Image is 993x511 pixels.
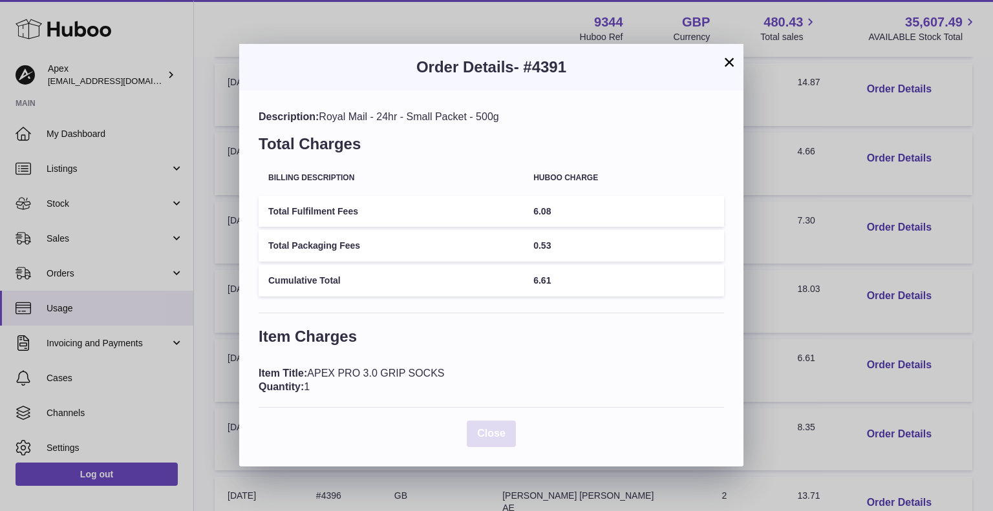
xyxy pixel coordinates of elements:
span: Close [477,428,506,439]
button: Close [467,421,516,447]
span: Quantity: [259,381,304,392]
span: 0.53 [533,240,551,251]
th: Huboo charge [524,164,724,192]
span: 6.61 [533,275,551,286]
h3: Item Charges [259,326,724,353]
span: Description: [259,111,319,122]
td: Total Packaging Fees [259,230,524,262]
div: APEX PRO 3.0 GRIP SOCKS 1 [259,366,724,394]
button: × [721,54,737,70]
h3: Total Charges [259,134,724,161]
span: Item Title: [259,368,307,379]
td: Cumulative Total [259,265,524,297]
th: Billing Description [259,164,524,192]
span: - #4391 [514,58,566,76]
div: Royal Mail - 24hr - Small Packet - 500g [259,110,724,124]
span: 6.08 [533,206,551,216]
td: Total Fulfilment Fees [259,196,524,227]
h3: Order Details [259,57,724,78]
